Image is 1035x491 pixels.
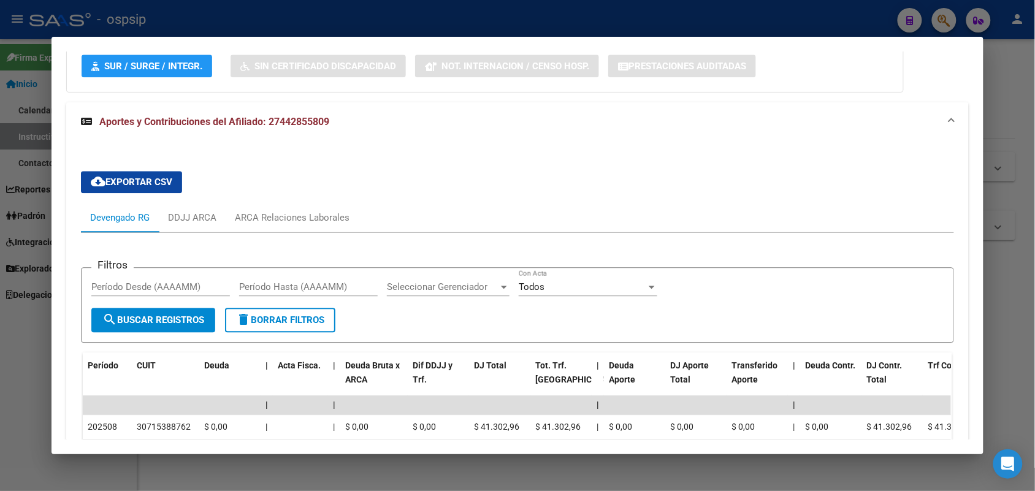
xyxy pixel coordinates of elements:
span: Transferido Aporte [731,360,777,384]
datatable-header-cell: Acta Fisca. [273,352,328,406]
span: $ 41.302,96 [474,422,519,432]
span: Prestaciones Auditadas [628,61,746,72]
span: Sin Certificado Discapacidad [254,61,396,72]
div: 30715388762 [137,420,191,434]
datatable-header-cell: | [261,352,273,406]
datatable-header-cell: Tot. Trf. Bruto [530,352,592,406]
div: Devengado RG [90,211,150,224]
span: Trf Contr. [928,360,964,370]
datatable-header-cell: DJ Contr. Total [861,352,923,406]
datatable-header-cell: Deuda Contr. [800,352,861,406]
mat-expansion-panel-header: Aportes y Contribuciones del Afiliado: 27442855809 [66,102,968,142]
button: Exportar CSV [81,171,182,193]
span: | [333,422,335,432]
span: | [333,360,335,370]
datatable-header-cell: | [592,352,604,406]
span: Deuda Bruta x ARCA [345,360,400,384]
mat-icon: delete [236,312,251,327]
span: Período [88,360,118,370]
mat-icon: search [102,312,117,327]
button: Buscar Registros [91,308,215,332]
span: Aportes y Contribuciones del Afiliado: 27442855809 [99,116,329,128]
h3: Filtros [91,258,134,272]
span: CUIT [137,360,156,370]
button: Borrar Filtros [225,308,335,332]
datatable-header-cell: | [788,352,800,406]
datatable-header-cell: Trf Contr. [923,352,984,406]
datatable-header-cell: DJ Total [469,352,530,406]
span: SUR / SURGE / INTEGR. [104,61,202,72]
span: | [597,360,599,370]
datatable-header-cell: Transferido Aporte [727,352,788,406]
button: Not. Internacion / Censo Hosp. [415,55,599,77]
span: | [265,400,268,409]
span: $ 41.302,96 [535,422,581,432]
span: Dif DDJJ y Trf. [413,360,453,384]
span: $ 0,00 [805,422,828,432]
button: Sin Certificado Discapacidad [231,55,406,77]
span: | [265,422,267,432]
datatable-header-cell: Deuda [199,352,261,406]
span: Deuda Contr. [805,360,855,370]
span: DJ Aporte Total [670,360,709,384]
span: Seleccionar Gerenciador [387,281,498,292]
span: $ 0,00 [731,422,755,432]
div: Open Intercom Messenger [993,449,1023,479]
span: | [793,422,795,432]
span: Tot. Trf. [GEOGRAPHIC_DATA] [535,360,619,384]
span: $ 0,00 [413,422,436,432]
span: Borrar Filtros [236,314,324,325]
span: Not. Internacion / Censo Hosp. [441,61,589,72]
span: | [597,422,598,432]
span: Todos [519,281,544,292]
span: | [793,360,795,370]
datatable-header-cell: DJ Aporte Total [665,352,727,406]
span: $ 0,00 [609,422,632,432]
span: Buscar Registros [102,314,204,325]
span: $ 0,00 [345,422,369,432]
span: DJ Total [474,360,506,370]
datatable-header-cell: Deuda Bruta x ARCA [340,352,408,406]
span: $ 41.302,96 [866,422,912,432]
span: Acta Fisca. [278,360,321,370]
span: Deuda Aporte [609,360,635,384]
span: Deuda [204,360,229,370]
span: | [333,400,335,409]
span: DJ Contr. Total [866,360,902,384]
span: $ 0,00 [204,422,227,432]
span: Exportar CSV [91,177,172,188]
button: SUR / SURGE / INTEGR. [82,55,212,77]
span: $ 41.302,96 [928,422,973,432]
span: | [793,400,795,409]
datatable-header-cell: | [328,352,340,406]
datatable-header-cell: Dif DDJJ y Trf. [408,352,469,406]
datatable-header-cell: Deuda Aporte [604,352,665,406]
span: | [597,400,599,409]
datatable-header-cell: Período [83,352,132,406]
datatable-header-cell: CUIT [132,352,199,406]
span: $ 0,00 [670,422,693,432]
span: | [265,360,268,370]
div: ARCA Relaciones Laborales [235,211,349,224]
mat-icon: cloud_download [91,174,105,189]
div: DDJJ ARCA [168,211,216,224]
button: Prestaciones Auditadas [608,55,756,77]
span: 202508 [88,422,117,432]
